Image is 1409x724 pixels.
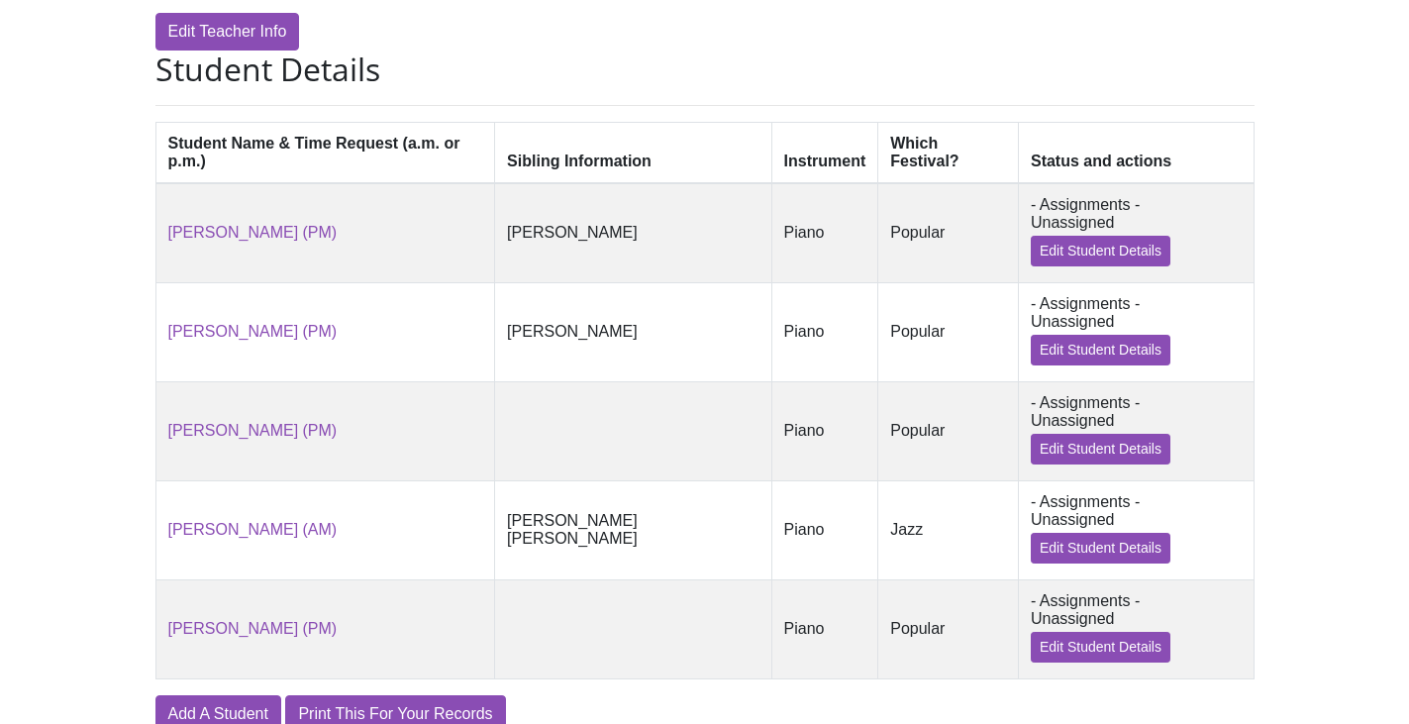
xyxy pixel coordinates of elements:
[155,51,1255,88] h2: Student Details
[1018,183,1254,283] td: - Assignments - Unassigned
[1031,533,1170,564] a: Edit Student Details
[168,620,338,637] a: [PERSON_NAME] (PM)
[771,480,878,579] td: Piano
[1018,122,1254,183] th: Status and actions
[1018,381,1254,480] td: - Assignments - Unassigned
[771,381,878,480] td: Piano
[878,381,1019,480] td: Popular
[878,282,1019,381] td: Popular
[771,282,878,381] td: Piano
[878,183,1019,283] td: Popular
[155,122,495,183] th: Student Name & Time Request (a.m. or p.m.)
[1018,282,1254,381] td: - Assignments - Unassigned
[771,122,878,183] th: Instrument
[168,224,338,241] a: [PERSON_NAME] (PM)
[878,122,1019,183] th: Which Festival?
[168,422,338,439] a: [PERSON_NAME] (PM)
[1031,335,1170,365] a: Edit Student Details
[168,521,338,538] a: [PERSON_NAME] (AM)
[1031,632,1170,663] a: Edit Student Details
[1031,434,1170,465] a: Edit Student Details
[495,480,771,579] td: [PERSON_NAME] [PERSON_NAME]
[495,122,771,183] th: Sibling Information
[878,480,1019,579] td: Jazz
[495,183,771,283] td: [PERSON_NAME]
[1018,579,1254,678] td: - Assignments - Unassigned
[495,282,771,381] td: [PERSON_NAME]
[878,579,1019,678] td: Popular
[1031,236,1170,266] a: Edit Student Details
[155,13,300,51] a: Edit Teacher Info
[1018,480,1254,579] td: - Assignments - Unassigned
[771,579,878,678] td: Piano
[771,183,878,283] td: Piano
[168,323,338,340] a: [PERSON_NAME] (PM)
